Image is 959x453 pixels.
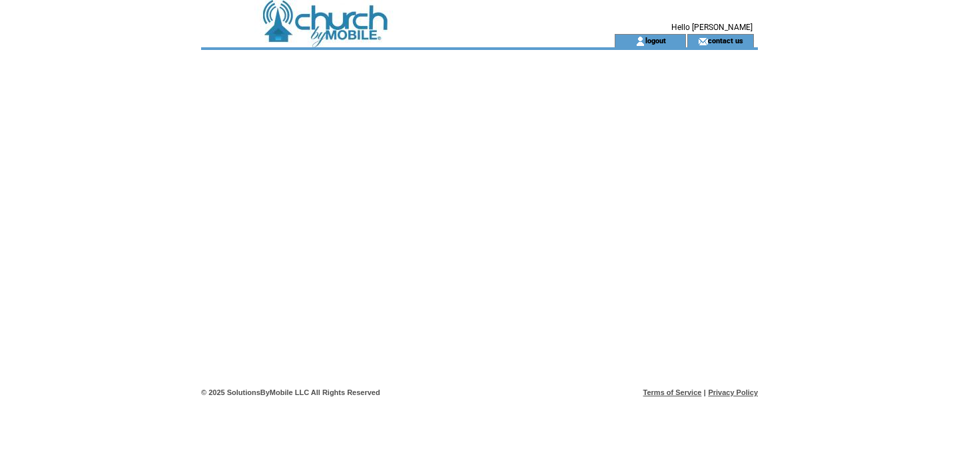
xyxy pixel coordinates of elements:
span: Hello [PERSON_NAME] [671,23,753,32]
span: | [704,388,706,396]
a: contact us [708,36,743,45]
span: © 2025 SolutionsByMobile LLC All Rights Reserved [201,388,380,396]
img: account_icon.gif [635,36,645,47]
a: Privacy Policy [708,388,758,396]
img: contact_us_icon.gif [698,36,708,47]
a: Terms of Service [643,388,702,396]
a: logout [645,36,666,45]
